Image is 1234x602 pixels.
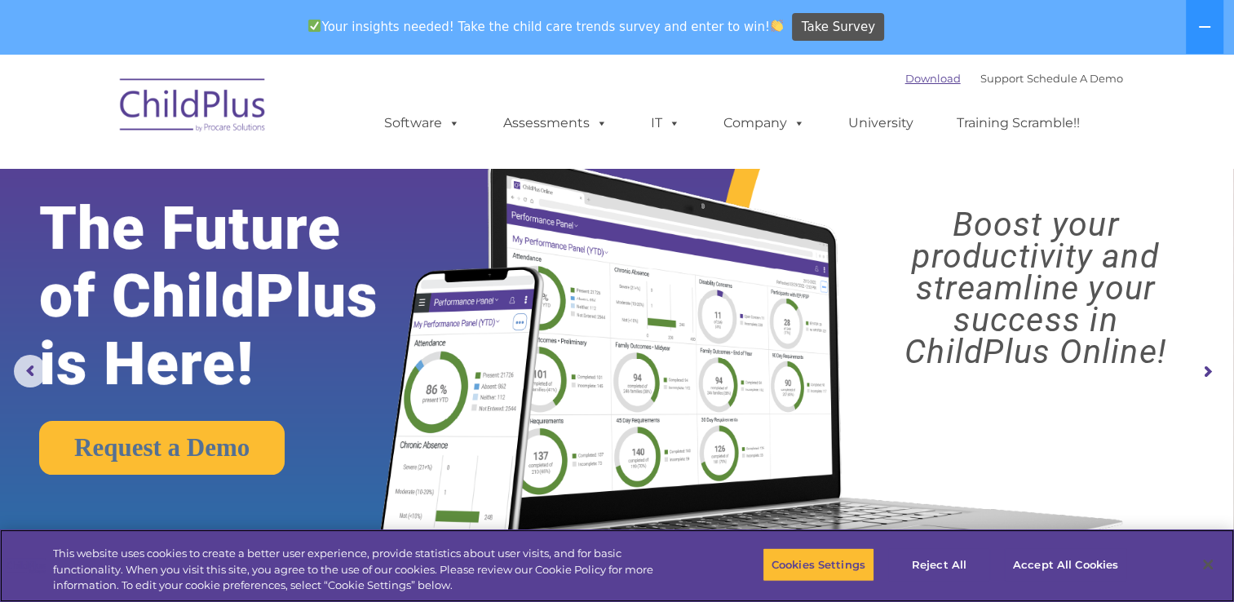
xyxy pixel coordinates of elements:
a: Company [707,107,821,139]
button: Close [1190,547,1226,582]
a: Request a Demo [39,421,285,475]
font: | [905,72,1123,85]
button: Reject All [888,547,990,582]
a: University [832,107,930,139]
button: Accept All Cookies [1004,547,1127,582]
img: 👏 [771,20,783,32]
a: Schedule A Demo [1027,72,1123,85]
a: Assessments [487,107,624,139]
rs-layer: Boost your productivity and streamline your success in ChildPlus Online! [852,209,1219,368]
span: Phone number [227,175,296,187]
span: Last name [227,108,276,120]
a: Download [905,72,961,85]
rs-layer: The Future of ChildPlus is Here! [39,195,433,398]
div: This website uses cookies to create a better user experience, provide statistics about user visit... [53,546,679,594]
img: ✅ [308,20,321,32]
span: Your insights needed! Take the child care trends survey and enter to win! [302,11,790,42]
a: Support [980,72,1024,85]
a: Take Survey [792,13,884,42]
a: Software [368,107,476,139]
button: Cookies Settings [763,547,874,582]
a: IT [635,107,697,139]
span: Take Survey [802,13,875,42]
a: Training Scramble!! [940,107,1096,139]
img: ChildPlus by Procare Solutions [112,67,275,148]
